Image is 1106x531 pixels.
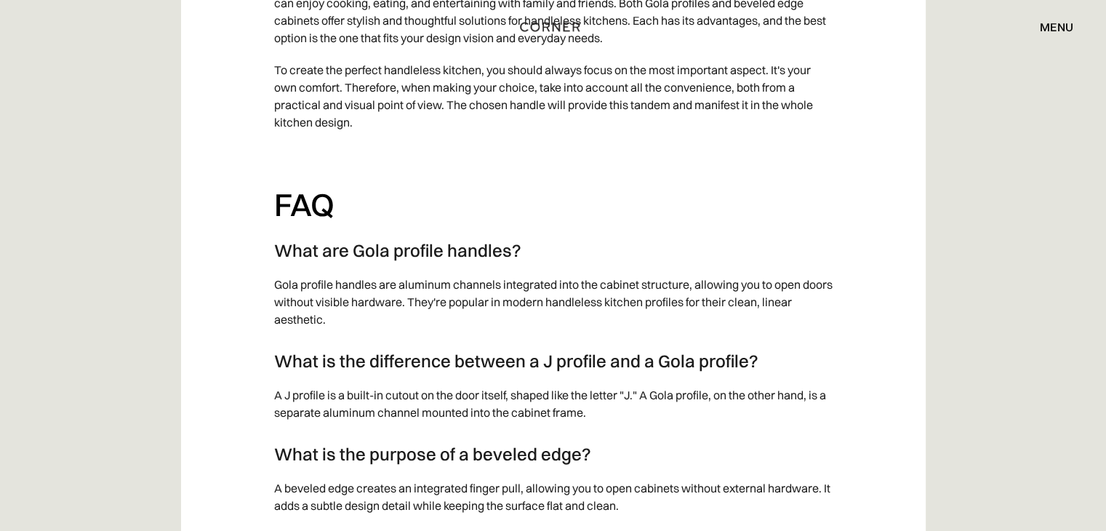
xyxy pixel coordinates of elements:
p: To create the perfect handleless kitchen, you should always focus on the most important aspect. I... [274,54,833,138]
p: A J profile is a built-in cutout on the door itself, shaped like the letter "J." A Gola profile, ... [274,379,833,428]
div: menu [1040,21,1073,33]
p: A beveled edge creates an integrated finger pull, allowing you to open cabinets without external ... [274,472,833,522]
h2: FAQ [274,185,833,225]
a: home [513,17,593,36]
p: ‍ [274,138,833,170]
h3: What are Gola profile handles? [274,239,833,261]
h3: What is the difference between a J profile and a Gola profile? [274,350,833,372]
p: Gola profile handles are aluminum channels integrated into the cabinet structure, allowing you to... [274,268,833,335]
h3: What is the purpose of a beveled edge? [274,443,833,465]
div: menu [1025,15,1073,39]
